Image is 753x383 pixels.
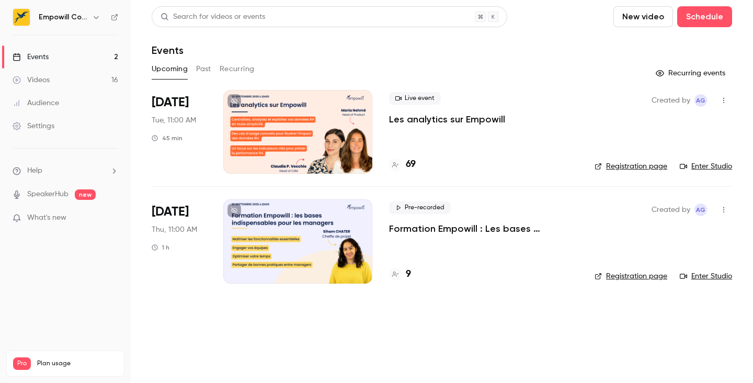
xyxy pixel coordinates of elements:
[389,222,578,235] a: Formation Empowill : Les bases indispensables pour les managers
[27,189,69,200] a: SpeakerHub
[220,61,255,77] button: Recurring
[13,357,31,370] span: Pro
[152,90,207,174] div: Sep 23 Tue, 11:00 AM (Europe/Paris)
[196,61,211,77] button: Past
[13,9,30,26] img: Empowill Community
[13,98,59,108] div: Audience
[152,204,189,220] span: [DATE]
[152,94,189,111] span: [DATE]
[106,213,118,223] iframe: Noticeable Trigger
[13,52,49,62] div: Events
[652,94,690,107] span: Created by
[389,92,441,105] span: Live event
[27,165,42,176] span: Help
[694,204,707,216] span: Adèle Gilbert
[652,204,690,216] span: Created by
[389,201,451,214] span: Pre-recorded
[680,161,732,172] a: Enter Studio
[152,224,197,235] span: Thu, 11:00 AM
[595,271,667,281] a: Registration page
[13,165,118,176] li: help-dropdown-opener
[152,199,207,283] div: Sep 25 Thu, 11:00 AM (Europe/Paris)
[677,6,732,27] button: Schedule
[595,161,667,172] a: Registration page
[406,267,411,281] h4: 9
[613,6,673,27] button: New video
[27,212,66,223] span: What's new
[161,12,265,22] div: Search for videos or events
[696,204,705,216] span: AG
[389,267,411,281] a: 9
[37,359,118,368] span: Plan usage
[39,12,88,22] h6: Empowill Community
[152,115,196,126] span: Tue, 11:00 AM
[694,94,707,107] span: Adèle Gilbert
[75,189,96,200] span: new
[152,243,169,252] div: 1 h
[13,75,50,85] div: Videos
[651,65,732,82] button: Recurring events
[680,271,732,281] a: Enter Studio
[152,61,188,77] button: Upcoming
[152,134,182,142] div: 45 min
[696,94,705,107] span: AG
[13,121,54,131] div: Settings
[389,157,416,172] a: 69
[152,44,184,57] h1: Events
[389,113,505,126] a: Les analytics sur Empowill
[406,157,416,172] h4: 69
